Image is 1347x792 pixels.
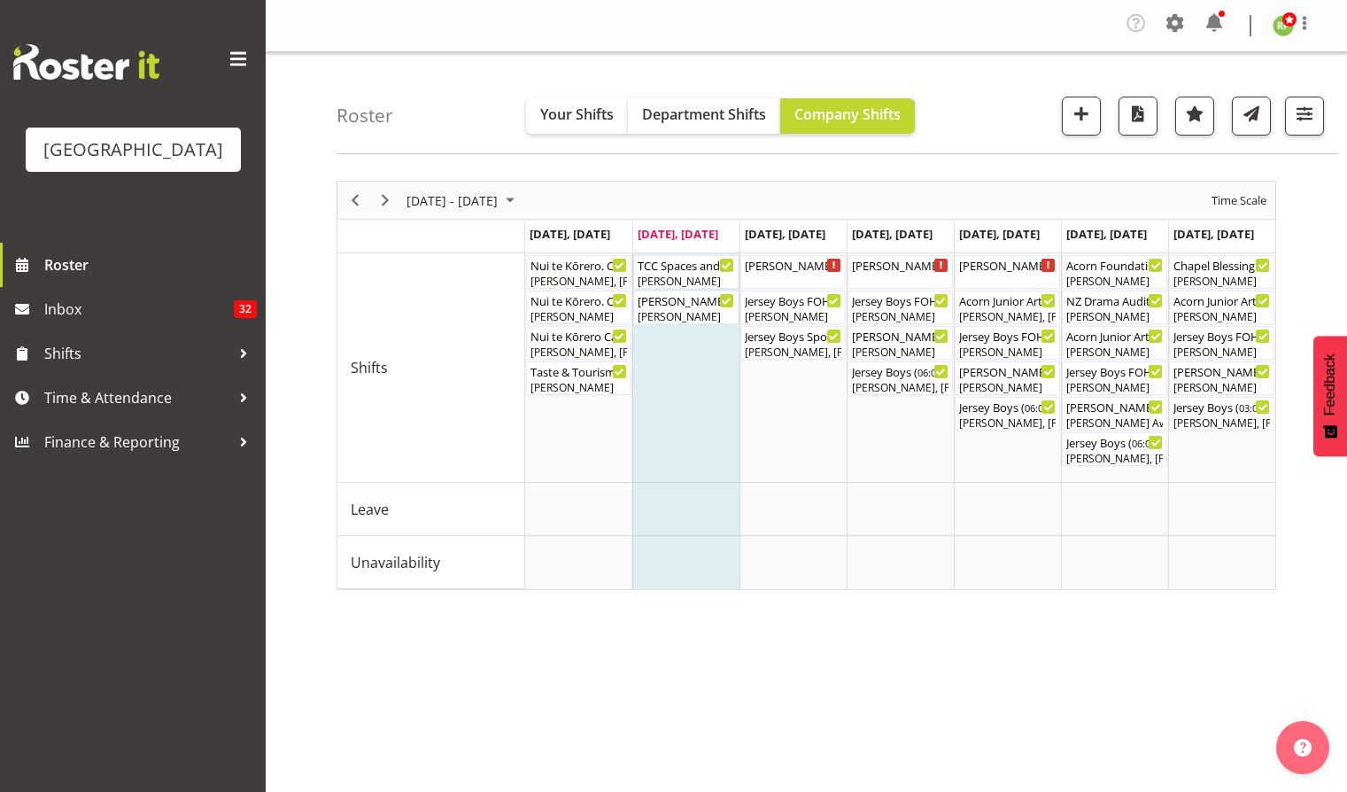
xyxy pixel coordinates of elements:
div: Shifts"s event - Nui te Kōrero. Cargo Shed. 0800 - 1800 Shift Begin From Monday, September 8, 202... [526,255,631,289]
div: [PERSON_NAME], [PERSON_NAME], [PERSON_NAME], [PERSON_NAME], [PERSON_NAME], [PERSON_NAME], [PERSON... [852,380,948,396]
div: [PERSON_NAME] [852,345,948,361]
img: Rosterit website logo [13,44,159,80]
div: Shifts"s event - Acorn Junior Art Awards - X-Space Begin From Saturday, September 13, 2025 at 9:4... [1062,326,1167,360]
div: Previous [340,182,370,219]
div: Shifts"s event - Jersey Boys Begin From Sunday, September 14, 2025 at 3:00:00 PM GMT+12:00 Ends A... [1169,397,1274,431]
div: [PERSON_NAME] - Jersey Boys - Box Office ( ) [852,327,948,345]
td: Unavailability resource [337,536,525,589]
div: [PERSON_NAME] Awhina [PERSON_NAME] [1066,415,1163,431]
button: Time Scale [1209,190,1270,212]
div: Shifts"s event - Wendy - Box Office (Daytime Shifts) Begin From Tuesday, September 9, 2025 at 10:... [633,291,739,324]
button: Previous [344,190,368,212]
button: Filter Shifts [1285,97,1324,136]
div: [GEOGRAPHIC_DATA] [43,136,223,163]
div: [PERSON_NAME] - Jersey Boys - Box Office ( ) [1066,398,1163,415]
div: Next [370,182,400,219]
div: Shifts"s event - TCC Spaces and Places. Balcony Room Begin From Tuesday, September 9, 2025 at 8:0... [633,255,739,289]
button: Your Shifts [526,98,628,134]
span: Shifts [44,340,230,367]
div: Shifts"s event - Nui te Kōrero Cargo Shed Lunch Rush Begin From Monday, September 8, 2025 at 11:0... [526,326,631,360]
button: Feedback - Show survey [1313,336,1347,456]
div: [PERSON_NAME] - Box Office (Daytime Shifts) ( ) [745,256,841,274]
span: [DATE], [DATE] [1066,226,1147,242]
div: Shifts"s event - Jersey Boys Sponsors Night Begin From Wednesday, September 10, 2025 at 5:15:00 P... [740,326,846,360]
table: Timeline Week of September 9, 2025 [525,253,1275,589]
div: Jersey Boys FOHM shift ( ) [745,291,841,309]
div: [PERSON_NAME] [1066,345,1163,361]
div: Shifts"s event - Renee - Jersey Boys - Box Office Begin From Friday, September 12, 2025 at 5:30:0... [955,361,1060,395]
span: Company Shifts [794,105,901,124]
div: Shifts"s event - Taste & Tourism. Balcony Room Begin From Monday, September 8, 2025 at 3:00:00 PM... [526,361,631,395]
span: [DATE], [DATE] [638,226,718,242]
div: [PERSON_NAME] - Box Office (Daytime Shifts) ( ) [638,291,734,309]
div: Shifts"s event - Wendy - Box Office (Daytime Shifts) Begin From Thursday, September 11, 2025 at 1... [848,255,953,289]
div: NZ Drama Auditions ( ) [1066,291,1163,309]
span: Inbox [44,296,234,322]
div: Jersey Boys FOHM shift ( ) [1066,362,1163,380]
span: Department Shifts [642,105,766,124]
div: [PERSON_NAME] [638,309,734,325]
button: Highlight an important date within the roster. [1175,97,1214,136]
span: 03:00 PM - 07:10 PM [1239,400,1331,415]
button: Company Shifts [780,98,915,134]
div: [PERSON_NAME], [PERSON_NAME], [PERSON_NAME], [PERSON_NAME], [PERSON_NAME], [PERSON_NAME], [PERSON... [1173,415,1270,431]
div: Timeline Week of September 9, 2025 [337,181,1276,590]
div: Jersey Boys FOHM shift ( ) [852,291,948,309]
span: [DATE], [DATE] [852,226,933,242]
button: Download a PDF of the roster according to the set date range. [1119,97,1157,136]
span: [DATE], [DATE] [959,226,1040,242]
div: Acorn Junior Art Awards - X-Space ( ) [1066,327,1163,345]
div: [PERSON_NAME] - Box Office (Daytime Shifts) ( ) [852,256,948,274]
span: [DATE] - [DATE] [405,190,499,212]
div: Jersey Boys Sponsors Night ( ) [745,327,841,345]
div: Jersey Boys ( ) [959,398,1056,415]
div: [PERSON_NAME] [1066,274,1163,290]
div: Shifts"s event - Lisa - Jersey Boys - Box Office Begin From Sunday, September 14, 2025 at 2:30:00... [1169,361,1274,395]
span: [DATE], [DATE] [1173,226,1254,242]
div: Shifts"s event - Acorn Junior Art Awards - X-Space. FOHM/Bar Shift Begin From Friday, September 1... [955,291,1060,324]
span: 32 [234,300,257,318]
div: [PERSON_NAME] [1173,345,1270,361]
div: [PERSON_NAME] [1066,380,1163,396]
div: Shifts"s event - Chapel Blessing Begin From Sunday, September 14, 2025 at 9:00:00 AM GMT+12:00 En... [1169,255,1274,289]
div: [PERSON_NAME] - Jersey Boys - Box Office ( ) [959,362,1056,380]
div: [PERSON_NAME] [530,309,627,325]
div: [PERSON_NAME], [PERSON_NAME], [PERSON_NAME], [PERSON_NAME], [PERSON_NAME], [PERSON_NAME] [959,415,1056,431]
div: Shifts"s event - Jersey Boys FOHM shift Begin From Wednesday, September 10, 2025 at 4:30:00 PM GM... [740,291,846,324]
div: [PERSON_NAME] [959,345,1056,361]
div: Shifts"s event - Jersey Boys Begin From Thursday, September 11, 2025 at 6:00:00 PM GMT+12:00 Ends... [848,361,953,395]
div: Shifts"s event - NZ Drama Auditions Begin From Saturday, September 13, 2025 at 9:15:00 AM GMT+12:... [1062,291,1167,324]
td: Shifts resource [337,253,525,483]
div: Shifts"s event - Wendy - Box Office (Daytime Shifts) Begin From Wednesday, September 10, 2025 at ... [740,255,846,289]
span: Feedback [1322,353,1338,415]
div: Shifts"s event - Jersey Boys FOHM shift Begin From Sunday, September 14, 2025 at 2:15:00 PM GMT+1... [1169,326,1274,360]
span: 06:00 PM - 10:10 PM [1132,436,1224,450]
div: Shifts"s event - Bobby- Lea - Jersey Boys - Box Office Begin From Saturday, September 13, 2025 at... [1062,397,1167,431]
div: Nui te Kōrero. Cargo Shed. 0800 - 1800 Shift ( ) [530,256,627,274]
div: Taste & Tourism. Balcony Room ( ) [530,362,627,380]
button: Add a new shift [1062,97,1101,136]
div: [PERSON_NAME] [852,309,948,325]
span: Your Shifts [540,105,614,124]
div: Jersey Boys ( ) [1066,433,1163,451]
div: Acorn Foundation Tauranga Distributions Morning Tea Cargo Shed ( ) [1066,256,1163,274]
td: Leave resource [337,483,525,536]
span: [DATE], [DATE] [745,226,825,242]
div: Nui te Kōrero Cargo Shed Lunch Rush ( ) [530,327,627,345]
div: Shifts"s event - Nui te Kōrero. Cargo Shed. RF Shift Begin From Monday, September 8, 2025 at 10:0... [526,291,631,324]
button: Send a list of all shifts for the selected filtered period to all rostered employees. [1232,97,1271,136]
img: richard-freeman9074.jpg [1273,15,1294,36]
div: [PERSON_NAME] [1173,274,1270,290]
div: Shifts"s event - Jersey Boys FOHM shift Begin From Friday, September 12, 2025 at 5:15:00 PM GMT+1... [955,326,1060,360]
div: Jersey Boys FOHM shift ( ) [959,327,1056,345]
div: Jersey Boys ( ) [1173,398,1270,415]
div: [PERSON_NAME] [1173,380,1270,396]
h4: Roster [337,105,393,126]
span: Time & Attendance [44,384,230,411]
span: Roster [44,252,257,278]
div: [PERSON_NAME] - Box Office (Daytime Shifts) ( ) [959,256,1056,274]
span: Time Scale [1210,190,1268,212]
div: [PERSON_NAME] [959,380,1056,396]
button: Department Shifts [628,98,780,134]
div: [PERSON_NAME] - Jersey Boys - Box Office ( ) [1173,362,1270,380]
